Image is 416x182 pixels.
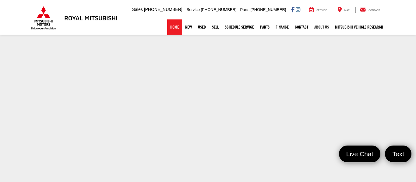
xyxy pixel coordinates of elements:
[389,150,407,158] span: Text
[339,146,381,162] a: Live Chat
[182,19,195,35] a: New
[344,9,350,12] span: Map
[343,150,376,158] span: Live Chat
[64,15,118,21] h3: Royal Mitsubishi
[167,19,182,35] a: Home
[305,7,332,13] a: Service
[355,7,385,13] a: Contact
[222,19,257,35] a: Schedule Service: Opens in a new tab
[291,7,294,12] a: Facebook: Click to visit our Facebook page
[132,7,143,12] span: Sales
[257,19,273,35] a: Parts: Opens in a new tab
[209,19,222,35] a: Sell
[273,19,292,35] a: Finance
[332,19,386,35] a: Mitsubishi Vehicle Research
[144,7,182,12] span: [PHONE_NUMBER]
[368,9,380,12] span: Contact
[195,19,209,35] a: Used
[292,19,311,35] a: Contact
[316,9,327,12] span: Service
[240,7,249,12] span: Parts
[201,7,237,12] span: [PHONE_NUMBER]
[385,146,411,162] a: Text
[296,7,300,12] a: Instagram: Click to visit our Instagram page
[311,19,332,35] a: About Us
[30,6,57,30] img: Mitsubishi
[333,7,354,13] a: Map
[187,7,200,12] span: Service
[250,7,286,12] span: [PHONE_NUMBER]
